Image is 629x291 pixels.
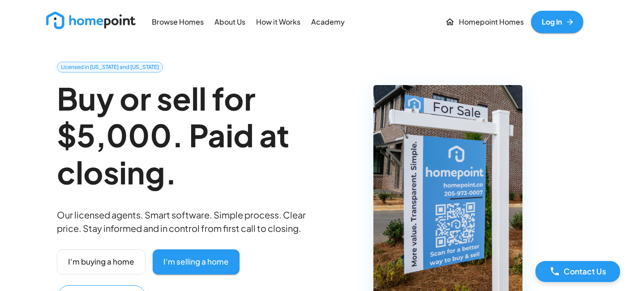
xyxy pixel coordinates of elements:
a: About Us [211,12,249,32]
img: new_logo_light.png [46,12,136,29]
a: Log In [531,11,583,33]
p: About Us [214,17,245,27]
a: Homepoint Homes [441,11,527,33]
p: Our licensed agents. Smart software. Simple process. Clear price. Stay informed and in control fr... [57,208,306,235]
p: Academy [311,17,345,27]
p: Contact Us [564,265,606,277]
a: How it Works [252,12,304,32]
a: Browse Homes [148,12,207,32]
span: Licensed in [US_STATE] and [US_STATE] [57,63,163,71]
button: I'm buying a home [57,249,145,274]
a: Academy [308,12,348,32]
p: Homepoint Homes [459,17,524,27]
p: How it Works [256,17,300,27]
h2: Buy or sell for $5,000. Paid at closing. [57,80,306,190]
p: Browse Homes [152,17,204,27]
button: I'm selling a home [153,249,240,274]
